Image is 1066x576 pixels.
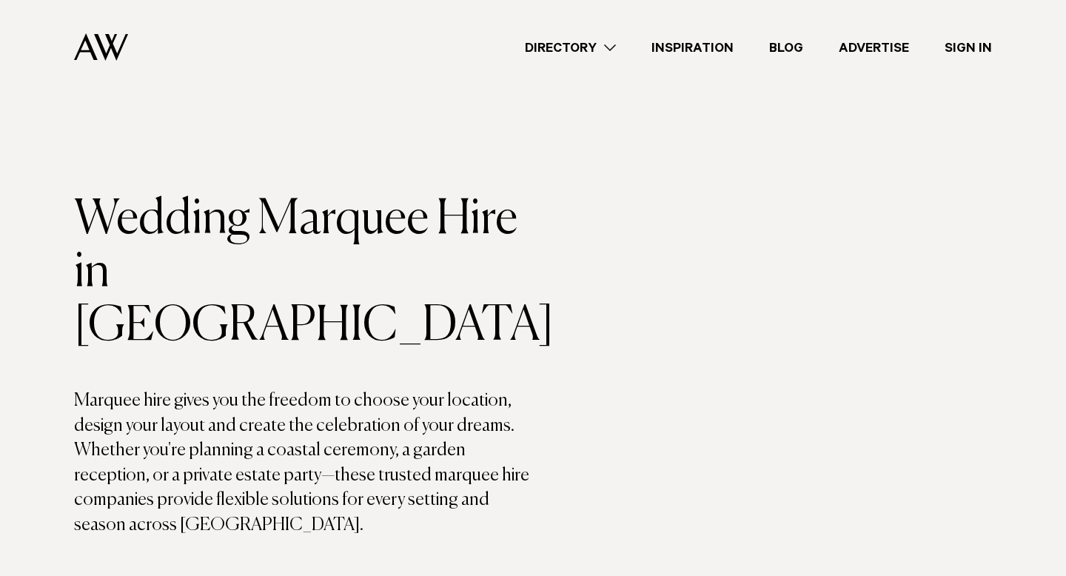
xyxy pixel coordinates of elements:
[74,33,128,61] img: Auckland Weddings Logo
[74,193,533,353] h1: Wedding Marquee Hire in [GEOGRAPHIC_DATA]
[74,389,533,538] p: Marquee hire gives you the freedom to choose your location, design your layout and create the cel...
[751,38,821,58] a: Blog
[927,38,1010,58] a: Sign In
[821,38,927,58] a: Advertise
[634,38,751,58] a: Inspiration
[507,38,634,58] a: Directory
